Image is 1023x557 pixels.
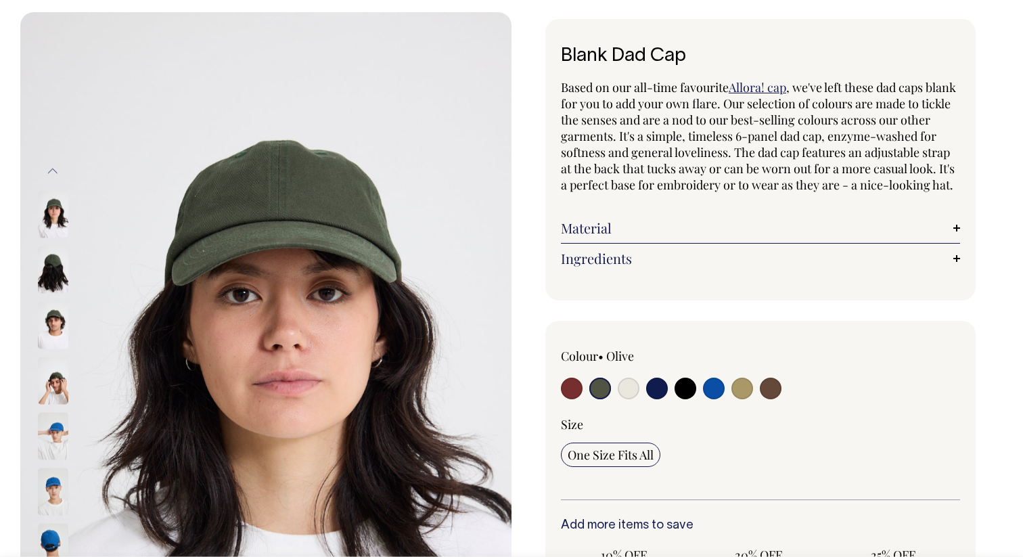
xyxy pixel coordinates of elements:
[38,468,68,515] img: worker-blue
[561,250,960,267] a: Ingredients
[561,220,960,236] a: Material
[38,301,68,349] img: olive
[38,190,68,238] img: olive
[38,357,68,404] img: olive
[561,443,660,467] input: One Size Fits All
[598,348,604,364] span: •
[38,412,68,460] img: worker-blue
[729,79,786,95] a: Allora! cap
[38,246,68,293] img: olive
[561,416,960,432] div: Size
[606,348,634,364] label: Olive
[561,46,960,67] h1: Blank Dad Cap
[561,348,721,364] div: Colour
[568,447,654,463] span: One Size Fits All
[561,519,960,533] h6: Add more items to save
[561,79,956,193] span: , we've left these dad caps blank for you to add your own flare. Our selection of colours are mad...
[561,79,729,95] span: Based on our all-time favourite
[43,156,63,187] button: Previous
